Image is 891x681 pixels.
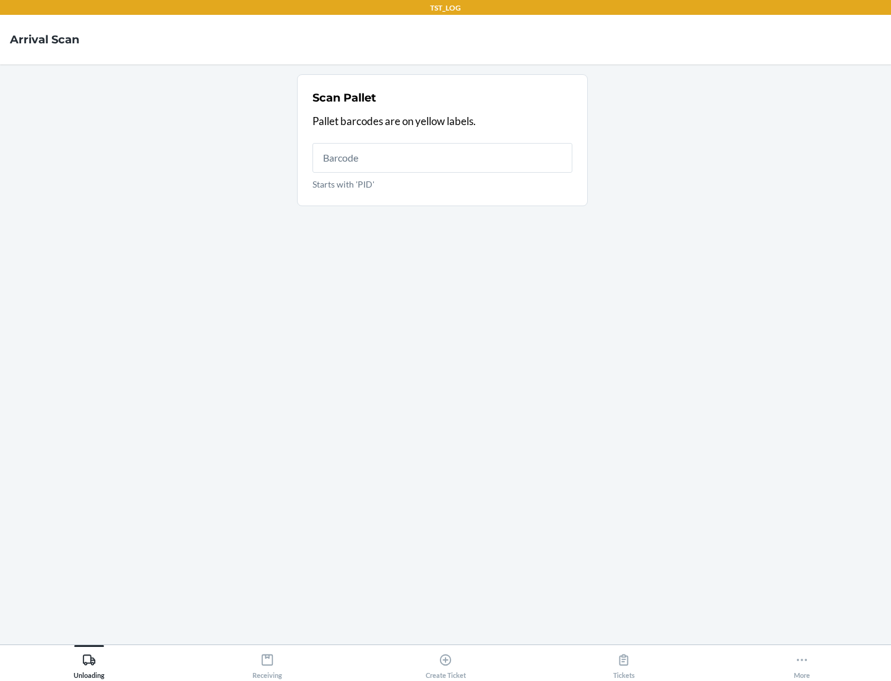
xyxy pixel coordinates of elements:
[426,648,466,679] div: Create Ticket
[535,645,713,679] button: Tickets
[613,648,635,679] div: Tickets
[312,143,572,173] input: Starts with 'PID'
[312,113,572,129] p: Pallet barcodes are on yellow labels.
[713,645,891,679] button: More
[178,645,356,679] button: Receiving
[356,645,535,679] button: Create Ticket
[74,648,105,679] div: Unloading
[312,178,572,191] p: Starts with 'PID'
[430,2,461,14] p: TST_LOG
[794,648,810,679] div: More
[312,90,376,106] h2: Scan Pallet
[252,648,282,679] div: Receiving
[10,32,79,48] h4: Arrival Scan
